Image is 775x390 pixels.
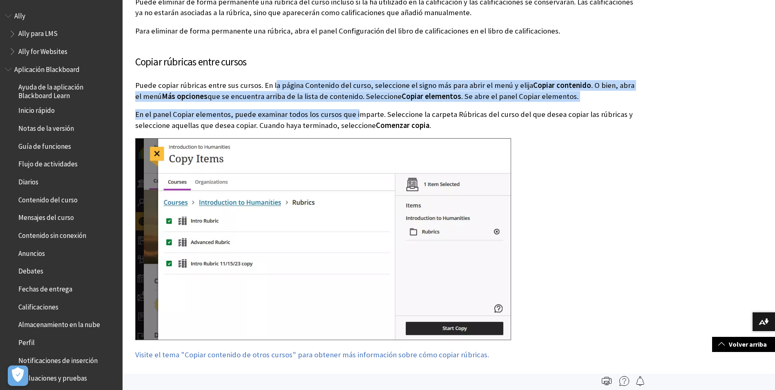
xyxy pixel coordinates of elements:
img: More help [619,376,629,386]
span: Anuncios [18,247,45,258]
span: Mensajes del curso [18,211,74,222]
a: Volver arriba [712,337,775,352]
span: Ally for Websites [18,45,67,56]
span: Comenzar copia [376,121,429,130]
span: Contenido sin conexión [18,229,86,240]
span: Ally para LMS [18,27,58,38]
span: Notas de la versión [18,121,74,132]
span: Copiar elementos [402,92,461,101]
h3: Copiar rúbricas entre cursos [135,54,642,70]
span: Debates [18,264,43,276]
span: Contenido del curso [18,193,78,204]
span: Más opciones [162,92,208,101]
p: Puede copiar rúbricas entre sus cursos. En la página Contenido del curso, seleccione el signo más... [135,80,642,101]
p: En el panel Copiar elementos, puede examinar todos los cursos que imparte. Seleccione la carpeta ... [135,109,642,130]
span: Calificaciones [18,300,58,311]
span: Aplicación Blackboard [14,63,80,74]
img: Image of the Copy Items panel, showing several rubrics selected to be copied from a rubric folder [135,138,511,340]
img: Print [602,376,612,386]
nav: Book outline for Anthology Ally Help [5,9,118,58]
a: Visite el tema "Copiar contenido de otros cursos" para obtener más información sobre cómo copiar ... [135,350,489,360]
p: Para eliminar de forma permanente una rúbrica, abra el panel Configuración del libro de calificac... [135,26,642,36]
span: Ally [14,9,25,20]
span: Ayuda de la aplicación Blackboard Learn [18,81,117,100]
span: Diarios [18,175,38,186]
span: Flujo de actividades [18,157,78,168]
span: Notificaciones de inserción [18,354,98,365]
span: Inicio rápido [18,104,55,115]
span: Fechas de entrega [18,282,72,293]
span: Evaluaciones y pruebas [18,372,87,383]
span: Perfil [18,336,35,347]
span: Almacenamiento en la nube [18,318,100,329]
img: Follow this page [635,376,645,386]
span: Guía de funciones [18,139,71,150]
span: Copiar contenido [533,81,591,90]
button: Abrir preferencias [8,365,28,386]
